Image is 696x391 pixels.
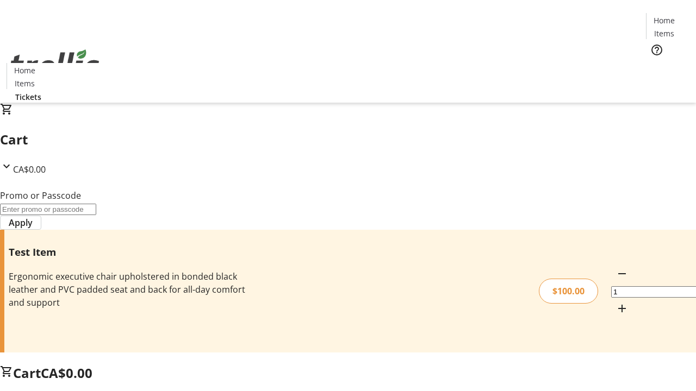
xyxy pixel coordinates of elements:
span: Home [14,65,35,76]
h3: Test Item [9,244,246,260]
span: CA$0.00 [13,163,46,175]
button: Help [646,39,668,61]
a: Home [647,15,681,26]
div: Ergonomic executive chair upholstered in bonded black leather and PVC padded seat and back for al... [9,270,246,309]
span: CA$0.00 [41,364,92,382]
a: Items [647,28,681,39]
button: Increment by one [611,298,633,319]
a: Home [7,65,42,76]
span: Tickets [655,63,681,74]
a: Tickets [646,63,689,74]
span: Items [15,78,35,89]
button: Decrement by one [611,263,633,285]
span: Home [654,15,675,26]
span: Tickets [15,91,41,103]
img: Orient E2E Organization 6JrRoDDGgw's Logo [7,37,103,92]
span: Apply [9,216,33,229]
a: Tickets [7,91,50,103]
a: Items [7,78,42,89]
span: Items [654,28,674,39]
div: $100.00 [539,279,598,304]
